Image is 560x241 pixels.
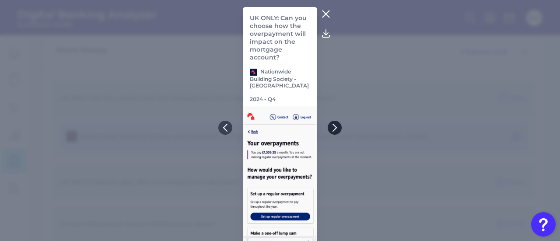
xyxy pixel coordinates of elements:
[250,69,257,76] img: Nationwide Building Society
[250,68,311,89] p: Nationwide Building Society - [GEOGRAPHIC_DATA]
[250,14,311,61] p: UK ONLY: Can you choose how the overpayment will impact on the mortgage account?
[531,212,556,237] button: Open Resource Center
[250,96,276,102] p: 2024 - Q4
